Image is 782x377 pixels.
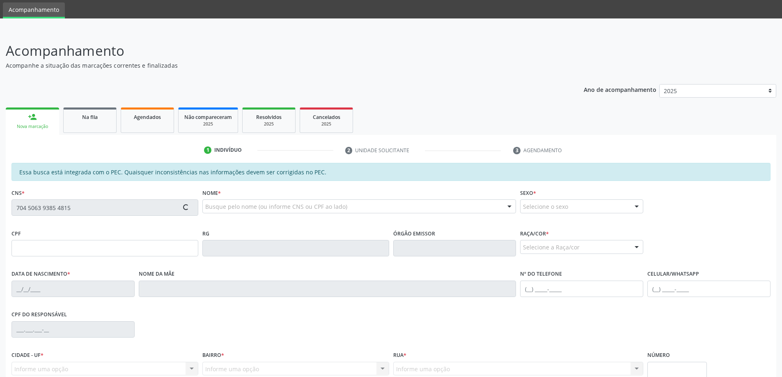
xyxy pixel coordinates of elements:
div: 2025 [248,121,289,127]
span: Resolvidos [256,114,282,121]
label: Nome [202,187,221,199]
span: Não compareceram [184,114,232,121]
div: person_add [28,112,37,121]
span: Cancelados [313,114,340,121]
label: Bairro [202,349,224,362]
div: 1 [204,146,211,154]
label: Nº do Telefone [520,268,562,281]
label: Celular/WhatsApp [647,268,699,281]
input: __/__/____ [11,281,135,297]
label: Rua [393,349,406,362]
label: Data de nascimento [11,268,70,281]
label: CPF do responsável [11,308,67,321]
p: Acompanhamento [6,41,545,61]
label: Raça/cor [520,227,549,240]
label: Sexo [520,187,536,199]
p: Acompanhe a situação das marcações correntes e finalizadas [6,61,545,70]
div: Nova marcação [11,123,53,130]
span: Selecione a Raça/cor [523,243,580,251]
label: Número [647,349,670,362]
input: (__) _____-_____ [520,281,643,297]
span: Busque pelo nome (ou informe CNS ou CPF ao lado) [205,202,347,211]
span: Na fila [82,114,98,121]
label: CNS [11,187,25,199]
label: Nome da mãe [139,268,174,281]
a: Acompanhamento [3,2,65,18]
p: Ano de acompanhamento [584,84,656,94]
label: Órgão emissor [393,227,435,240]
div: 2025 [184,121,232,127]
div: Indivíduo [214,146,242,154]
input: (__) _____-_____ [647,281,771,297]
span: Selecione o sexo [523,202,568,211]
span: Agendados [134,114,161,121]
input: ___.___.___-__ [11,321,135,338]
label: CPF [11,227,21,240]
div: Essa busca está integrada com o PEC. Quaisquer inconsistências nas informações devem ser corrigid... [11,163,771,181]
label: RG [202,227,209,240]
div: 2025 [306,121,347,127]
